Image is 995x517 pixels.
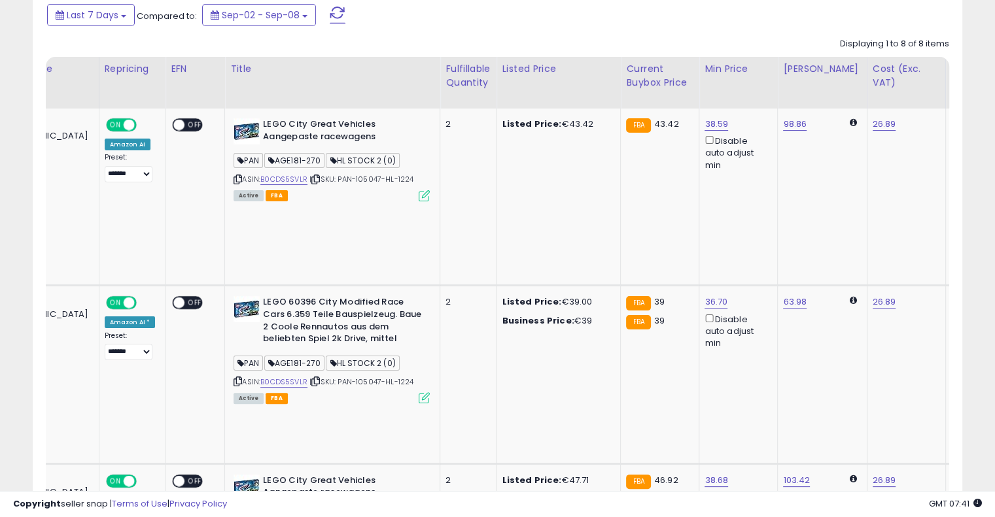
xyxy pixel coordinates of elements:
span: Compared to: [137,10,197,22]
div: Preset: [105,331,156,361]
small: FBA [626,296,650,310]
span: FBA [266,393,288,404]
a: 63.98 [783,295,807,309]
img: 51X5DMgYZxL._SL40_.jpg [234,296,260,322]
span: 39 [654,314,665,327]
div: Min Price [705,62,772,76]
span: OFF [134,297,155,309]
b: Business Price: [502,314,574,327]
span: | SKU: PAN-105047-HL-1224 [309,376,413,387]
small: FBA [626,315,650,329]
strong: Copyright [13,497,61,510]
div: €47.71 [502,475,610,486]
div: Disable auto adjust min [705,133,767,171]
span: OFF [184,475,205,486]
div: €39.00 [502,296,610,308]
b: LEGO City Great Vehicles Aangepaste racewagens [263,118,422,146]
div: 2 [445,118,486,130]
a: 98.86 [783,118,807,131]
b: Listed Price: [502,118,561,130]
div: Displaying 1 to 8 of 8 items [840,38,949,50]
a: Privacy Policy [169,497,227,510]
div: €39 [502,315,610,327]
div: Repricing [105,62,160,76]
span: | SKU: PAN-105047-HL-1224 [309,174,413,184]
span: ON [107,120,124,131]
div: [PERSON_NAME] [783,62,861,76]
div: ASIN: [234,296,430,402]
span: All listings currently available for purchase on Amazon [234,190,264,201]
b: Listed Price: [502,295,561,308]
a: B0CDS5SVLR [260,376,307,388]
div: Title [230,62,434,76]
div: Amazon AI * [105,316,156,328]
span: HL STOCK 2 (0) [326,153,399,168]
span: 46.92 [654,474,678,486]
span: 2025-09-17 07:41 GMT [929,497,982,510]
button: Last 7 Days [47,4,135,26]
img: 51X5DMgYZxL._SL40_.jpg [234,118,260,144]
span: OFF [184,120,205,131]
span: 43.42 [654,118,679,130]
small: FBA [626,475,650,489]
span: ON [107,297,124,309]
span: OFF [184,297,205,309]
a: 26.89 [873,118,896,131]
span: PAN [234,356,263,371]
div: Disable auto adjust min [705,312,767,350]
a: 26.89 [873,295,896,309]
a: 38.59 [705,118,728,131]
span: FBA [266,190,288,201]
span: AGE181-270 [264,153,325,168]
div: 2 [445,475,486,486]
span: Last 7 Days [67,8,118,22]
small: FBA [626,118,650,133]
img: 51X5DMgYZxL._SL40_.jpg [234,475,260,501]
a: 26.89 [873,474,896,487]
a: 36.70 [705,295,727,309]
div: Preset: [105,153,156,182]
div: 2 [445,296,486,308]
div: ASIN: [234,118,430,200]
div: Cost (Exc. VAT) [873,62,940,90]
div: Current Buybox Price [626,62,693,90]
span: Sep-02 - Sep-08 [222,8,300,22]
div: Fulfillable Quantity [445,62,491,90]
span: AGE181-270 [264,356,325,371]
span: ON [107,475,124,486]
div: Amazon AI [105,139,150,150]
div: Listed Price [502,62,615,76]
b: LEGO City Great Vehicles Aangepaste racewagens [263,475,422,502]
a: 38.68 [705,474,728,487]
a: Terms of Use [112,497,167,510]
div: seller snap | | [13,498,227,510]
a: 103.42 [783,474,810,487]
span: HL STOCK 2 (0) [326,356,399,371]
a: B0CDS5SVLR [260,174,307,185]
span: PAN [234,153,263,168]
div: €43.42 [502,118,610,130]
div: EFN [171,62,219,76]
span: All listings currently available for purchase on Amazon [234,393,264,404]
b: LEGO 60396 City Modified Race Cars 6.359 Teile Bauspielzeug. Baue 2 Coole Rennautos aus dem belie... [263,296,422,348]
span: OFF [134,120,155,131]
span: 39 [654,295,665,308]
b: Listed Price: [502,474,561,486]
button: Sep-02 - Sep-08 [202,4,316,26]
